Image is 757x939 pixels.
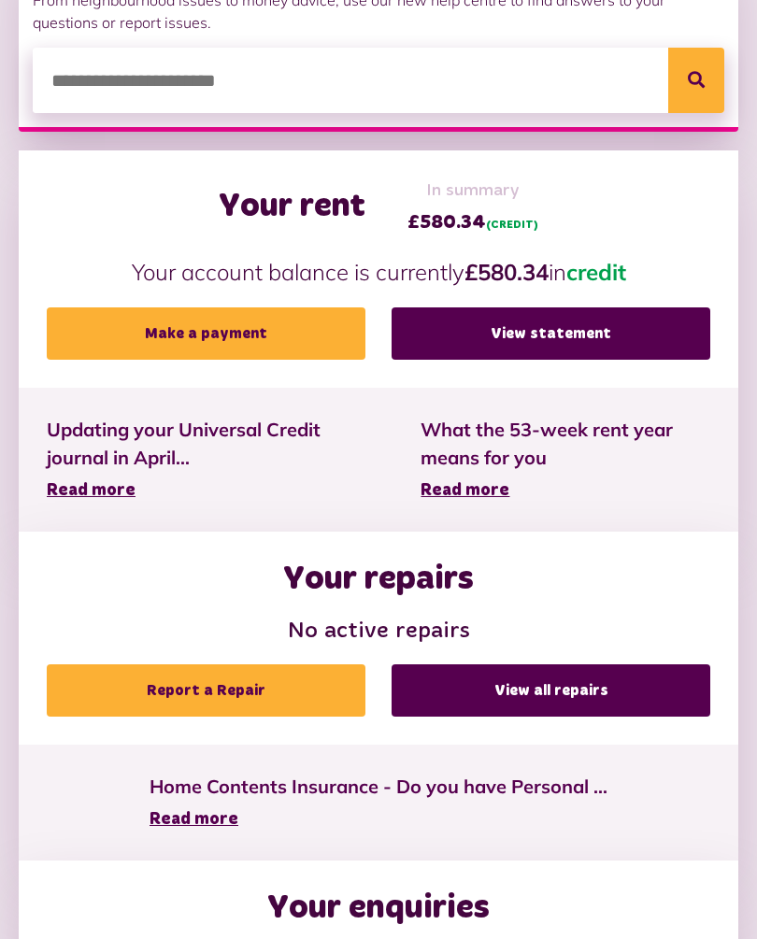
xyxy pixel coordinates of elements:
[407,178,538,204] span: In summary
[421,482,509,499] span: Read more
[392,307,710,360] a: View statement
[392,664,710,717] a: View all repairs
[407,208,538,236] span: £580.34
[283,560,474,600] h2: Your repairs
[47,664,365,717] a: Report a Repair
[47,619,710,646] h3: No active repairs
[150,811,238,828] span: Read more
[150,773,607,801] span: Home Contents Insurance - Do you have Personal ...
[486,220,538,231] span: (CREDIT)
[421,416,710,472] span: What the 53-week rent year means for you
[464,258,549,286] strong: £580.34
[421,416,710,504] a: What the 53-week rent year means for you Read more
[219,187,365,227] h2: Your rent
[267,889,490,929] h2: Your enquiries
[47,307,365,360] a: Make a payment
[47,416,364,504] a: Updating your Universal Credit journal in April... Read more
[47,416,364,472] span: Updating your Universal Credit journal in April...
[47,255,710,289] p: Your account balance is currently in
[150,773,607,832] a: Home Contents Insurance - Do you have Personal ... Read more
[47,482,136,499] span: Read more
[566,258,626,286] span: credit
